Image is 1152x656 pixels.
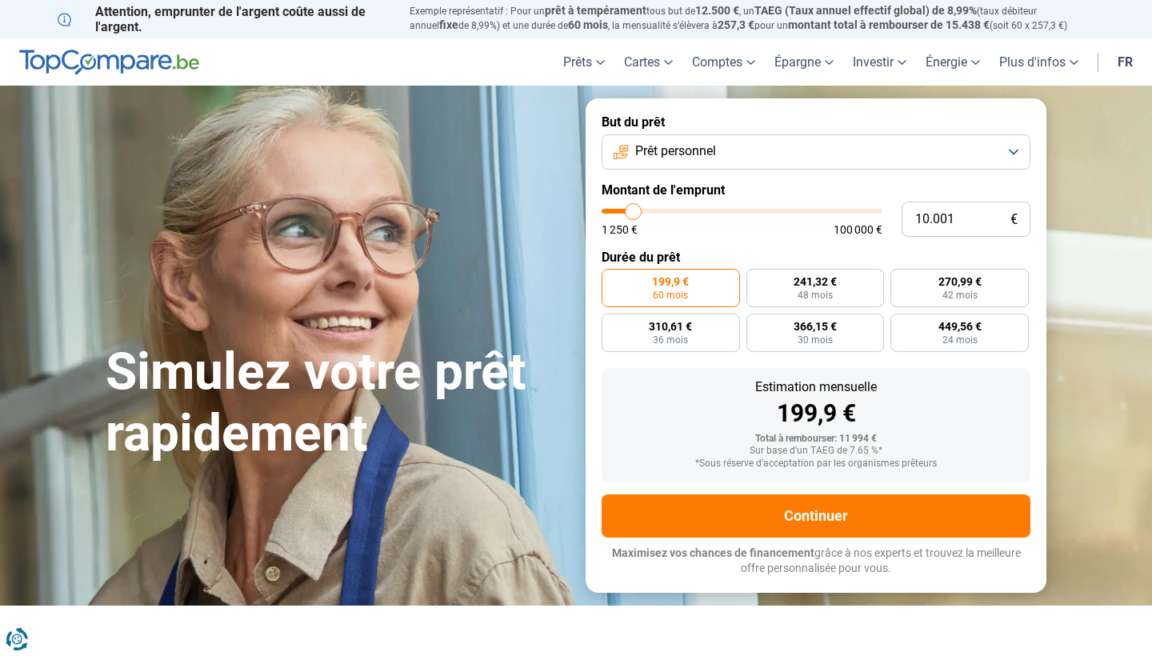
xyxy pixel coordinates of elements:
[602,134,1030,170] button: Prêt personnel
[938,276,982,287] span: 270,99 €
[794,276,837,287] span: 241,32 €
[916,38,990,86] a: Énergie
[545,4,646,17] span: prêt à tempérament
[718,18,754,31] span: 257,3 €
[602,546,1030,577] p: grâce à nos experts et trouvez la meilleure offre personnalisée pour vous.
[1108,38,1142,86] a: fr
[788,18,990,31] span: montant total à rembourser de 15.438 €
[554,38,614,86] a: Prêts
[695,4,739,17] span: 12.500 €
[602,182,1030,198] label: Montant de l'emprunt
[798,335,833,345] span: 30 mois
[602,224,638,235] span: 1 250 €
[410,4,1094,33] p: Exemple représentatif : Pour un tous but de , un (taux débiteur annuel de 8,99%) et une durée de ...
[652,276,689,287] span: 199,9 €
[602,494,1030,538] button: Continuer
[614,458,1018,470] div: *Sous réserve d'acceptation par les organismes prêteurs
[649,321,692,332] span: 310,61 €
[765,38,843,86] a: Épargne
[1010,213,1018,226] span: €
[602,114,1030,130] label: But du prêt
[794,321,837,332] span: 366,15 €
[602,250,1030,265] label: Durée du prêt
[942,290,978,300] span: 42 mois
[614,446,1018,457] div: Sur base d'un TAEG de 7.65 %*
[614,38,682,86] a: Cartes
[834,224,882,235] span: 100 000 €
[843,38,916,86] a: Investir
[58,4,390,34] p: Attention, emprunter de l'argent coûte aussi de l'argent.
[754,4,977,17] span: TAEG (Taux annuel effectif global) de 8,99%
[614,381,1018,394] div: Estimation mensuelle
[614,402,1018,426] div: 199,9 €
[942,335,978,345] span: 24 mois
[990,38,1088,86] a: Plus d'infos
[568,18,608,31] span: 60 mois
[614,434,1018,445] div: Total à rembourser: 11 994 €
[653,335,688,345] span: 36 mois
[798,290,833,300] span: 48 mois
[19,50,199,75] img: TopCompare
[439,18,458,31] span: fixe
[106,342,566,465] h1: Simulez votre prêt rapidement
[938,321,982,332] span: 449,56 €
[635,142,716,160] span: Prêt personnel
[682,38,765,86] a: Comptes
[653,290,688,300] span: 60 mois
[612,546,814,559] span: Maximisez vos chances de financement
